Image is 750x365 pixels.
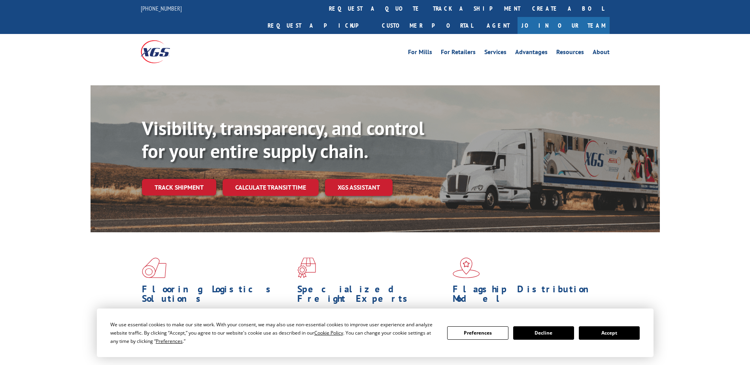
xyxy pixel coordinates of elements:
[325,179,393,196] a: XGS ASSISTANT
[142,258,166,278] img: xgs-icon-total-supply-chain-intelligence-red
[223,179,319,196] a: Calculate transit time
[142,284,291,307] h1: Flooring Logistics Solutions
[453,284,602,307] h1: Flagship Distribution Model
[479,17,518,34] a: Agent
[141,4,182,12] a: [PHONE_NUMBER]
[484,49,506,58] a: Services
[97,309,654,357] div: Cookie Consent Prompt
[142,116,424,163] b: Visibility, transparency, and control for your entire supply chain.
[593,49,610,58] a: About
[314,329,343,336] span: Cookie Policy
[513,326,574,340] button: Decline
[262,17,376,34] a: Request a pickup
[441,49,476,58] a: For Retailers
[297,307,447,342] p: From overlength loads to delicate cargo, our experienced staff knows the best way to move your fr...
[453,258,480,278] img: xgs-icon-flagship-distribution-model-red
[142,179,216,196] a: Track shipment
[453,307,598,326] span: Our agile distribution network gives you nationwide inventory management on demand.
[447,326,508,340] button: Preferences
[110,320,438,345] div: We use essential cookies to make our site work. With your consent, we may also use non-essential ...
[515,49,548,58] a: Advantages
[297,284,447,307] h1: Specialized Freight Experts
[518,17,610,34] a: Join Our Team
[297,258,316,278] img: xgs-icon-focused-on-flooring-red
[579,326,640,340] button: Accept
[408,49,432,58] a: For Mills
[156,338,183,344] span: Preferences
[556,49,584,58] a: Resources
[142,307,291,335] span: As an industry carrier of choice, XGS has brought innovation and dedication to flooring logistics...
[376,17,479,34] a: Customer Portal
